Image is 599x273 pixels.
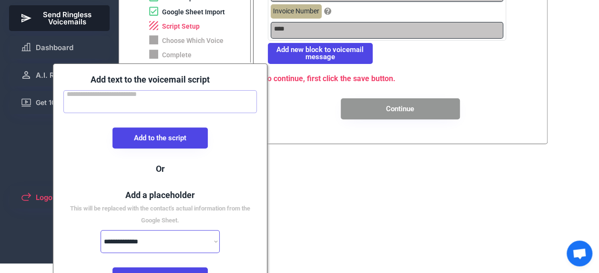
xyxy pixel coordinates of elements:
div: Script Setup [162,22,200,31]
button: Logout [9,186,110,209]
span: Logout [36,194,59,201]
button: Add new block to voicemail message [268,43,373,64]
div: To continue, first click the save button. [263,73,477,84]
div: Invoice Number [271,4,322,19]
button: Get 1000s of leads [9,91,110,114]
a: Open chat [567,241,592,266]
font: This will be replaced with the contact's actual information from the Google Sheet. [70,205,252,224]
font: Add text to the voicemail script [91,74,210,84]
div: Choose Which Voice [162,36,223,46]
span: A.I. Receptionist [36,72,92,79]
font: Or [156,164,165,174]
span: Get 1000s of leads [36,99,96,106]
button: A.I. Receptionist [9,63,110,86]
button: Dashboard [9,36,110,59]
button: Send Ringless Voicemails [9,5,110,31]
div: Complete [162,51,192,60]
button: Add to the script [112,127,208,148]
font: Add a placeholder [125,190,195,200]
button: Continue [341,98,460,119]
div: Google Sheet Import [162,8,225,17]
span: Send Ringless Voicemails [36,11,99,25]
span: Dashboard [36,44,73,51]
